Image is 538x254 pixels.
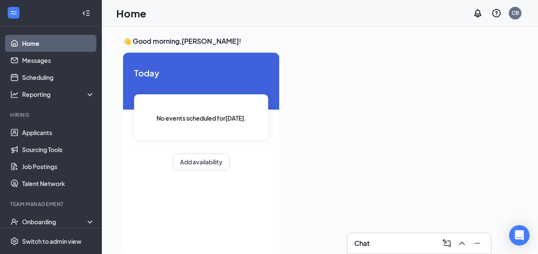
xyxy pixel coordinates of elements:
a: Home [22,35,95,52]
svg: Notifications [473,8,483,18]
h1: Home [116,6,146,20]
svg: ChevronUp [457,238,467,248]
div: Hiring [10,111,93,119]
div: CB [512,9,519,17]
svg: UserCheck [10,217,19,226]
span: No events scheduled for [DATE] . [157,113,246,123]
svg: Analysis [10,90,19,99]
a: Applicants [22,124,95,141]
svg: Settings [10,237,19,246]
span: Today [134,66,268,79]
a: Messages [22,52,95,69]
div: Switch to admin view [22,237,81,246]
a: Sourcing Tools [22,141,95,158]
div: Onboarding [22,217,87,226]
svg: Minimize [472,238,482,248]
a: Talent Network [22,175,95,192]
div: Reporting [22,90,95,99]
svg: ComposeMessage [442,238,452,248]
svg: QuestionInfo [491,8,502,18]
svg: WorkstreamLogo [9,8,18,17]
div: Team Management [10,200,93,208]
div: Open Intercom Messenger [509,225,530,246]
h3: Chat [354,239,370,248]
h3: 👋 Good morning, [PERSON_NAME] ! [123,37,517,46]
svg: Collapse [82,9,90,17]
a: Scheduling [22,69,95,86]
button: ComposeMessage [440,237,454,250]
button: ChevronUp [455,237,469,250]
button: Minimize [471,237,484,250]
a: Job Postings [22,158,95,175]
button: Add availability [173,153,230,170]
